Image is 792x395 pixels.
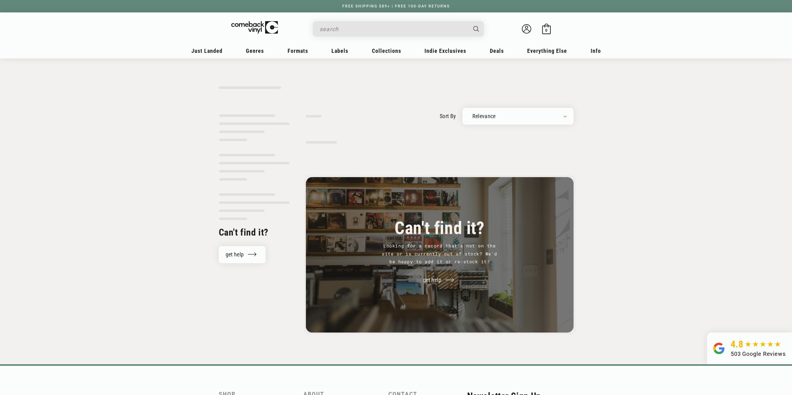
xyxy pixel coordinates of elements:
span: Genres [246,48,264,54]
img: star5.svg [745,341,781,347]
span: 4.8 [731,339,743,350]
a: get help [219,246,266,263]
span: Collections [372,48,401,54]
div: 503 Google Reviews [731,350,786,358]
a: FREE SHIPPING $89+ | FREE 100-DAY RETURNS [336,4,456,8]
span: Everything Else [527,48,567,54]
h3: Can't find it? [321,221,558,236]
span: Formats [288,48,308,54]
div: Search [313,21,484,37]
label: sort by [440,112,456,120]
span: Deals [490,48,504,54]
input: search [320,23,467,35]
span: Info [591,48,601,54]
span: Labels [331,48,348,54]
p: Looking for a record that's not on the site or is currently out of stock? We'd be happy to add it... [381,242,499,266]
a: get help [416,272,463,289]
span: Indie Exclusives [424,48,466,54]
span: Just Landed [191,48,223,54]
img: Group.svg [713,339,724,358]
span: 0 [545,28,547,33]
a: 4.8 503 Google Reviews [707,333,792,364]
button: Search [468,21,485,37]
